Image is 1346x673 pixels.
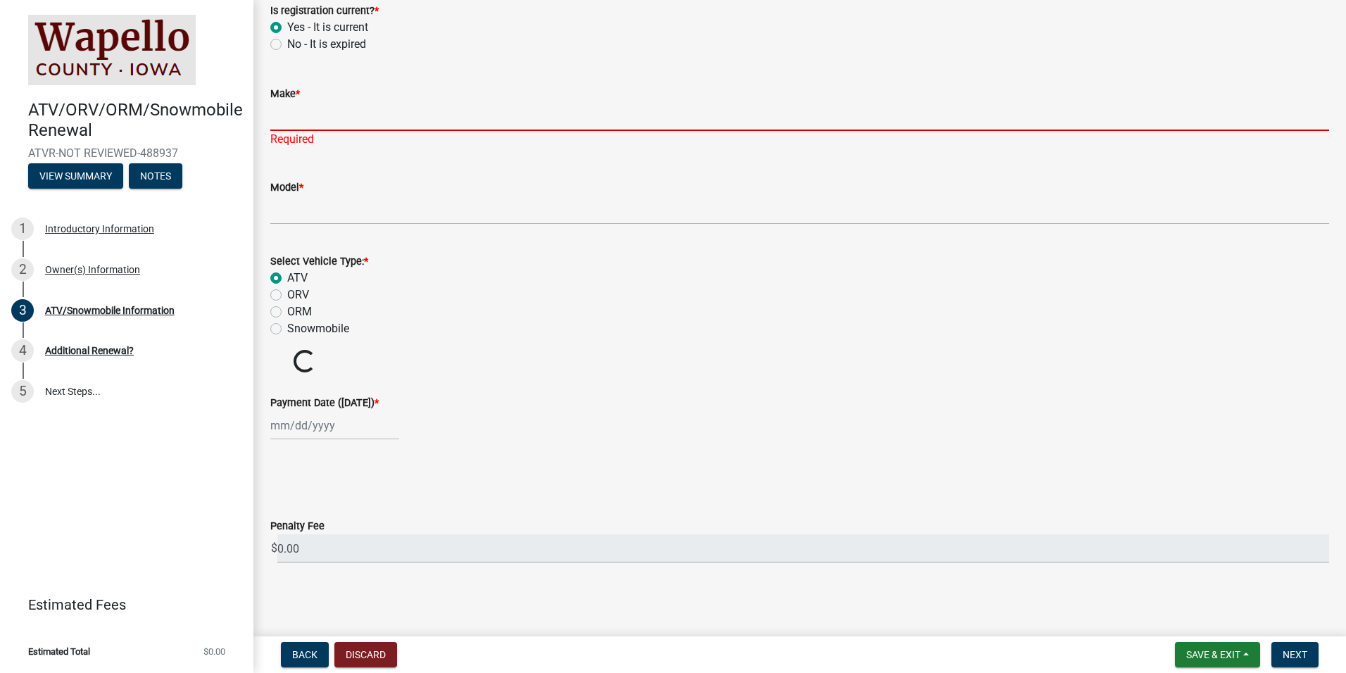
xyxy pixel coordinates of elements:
[11,218,34,240] div: 1
[270,522,325,532] label: Penalty Fee
[28,647,90,656] span: Estimated Total
[287,287,309,303] label: ORV
[45,265,140,275] div: Owner(s) Information
[1186,649,1240,660] span: Save & Exit
[287,270,308,287] label: ATV
[11,258,34,281] div: 2
[1175,642,1260,667] button: Save & Exit
[270,6,379,16] label: Is registration current?
[11,299,34,322] div: 3
[270,131,1329,148] div: Required
[287,320,349,337] label: Snowmobile
[45,346,134,356] div: Additional Renewal?
[28,163,123,189] button: View Summary
[270,89,300,99] label: Make
[28,15,196,85] img: Wapello County, Iowa
[45,224,154,234] div: Introductory Information
[270,398,379,408] label: Payment Date ([DATE])
[270,183,303,193] label: Model
[129,163,182,189] button: Notes
[11,339,34,362] div: 4
[1271,642,1319,667] button: Next
[281,642,329,667] button: Back
[28,100,242,141] h4: ATV/ORV/ORM/Snowmobile Renewal
[45,306,175,315] div: ATV/Snowmobile Information
[203,647,225,656] span: $0.00
[287,36,366,53] label: No - It is expired
[270,257,368,267] label: Select Vehicle Type:
[270,534,278,563] span: $
[11,380,34,403] div: 5
[292,649,317,660] span: Back
[270,411,399,440] input: mm/dd/yyyy
[129,171,182,182] wm-modal-confirm: Notes
[287,303,312,320] label: ORM
[28,171,123,182] wm-modal-confirm: Summary
[11,591,231,619] a: Estimated Fees
[334,642,397,667] button: Discard
[287,19,368,36] label: Yes - It is current
[1283,649,1307,660] span: Next
[28,146,225,160] span: ATVR-NOT REVIEWED-488937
